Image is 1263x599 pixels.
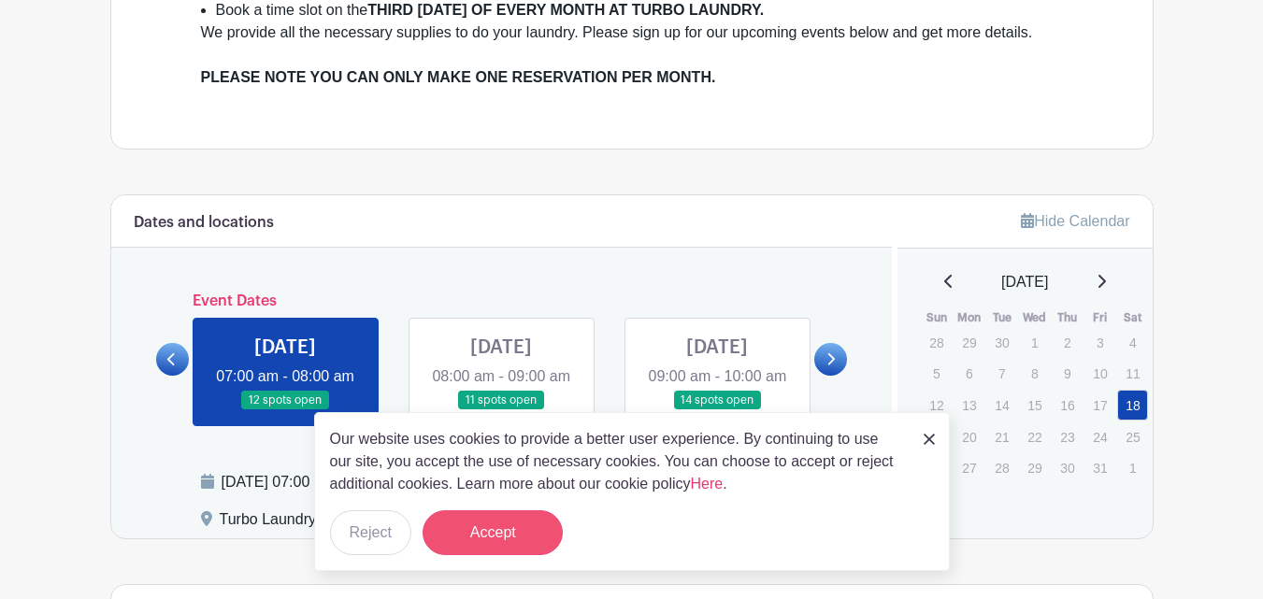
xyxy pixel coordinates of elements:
p: 1 [1019,328,1050,357]
p: 30 [986,328,1017,357]
a: 18 [1117,390,1148,421]
p: 29 [954,328,984,357]
p: 1 [1117,453,1148,482]
th: Wed [1018,308,1051,327]
p: 4 [1117,328,1148,357]
th: Thu [1051,308,1084,327]
th: Sun [920,308,953,327]
p: 28 [986,453,1017,482]
p: 27 [954,453,984,482]
p: 3 [1084,328,1115,357]
p: 14 [986,391,1017,420]
img: close_button-5f87c8562297e5c2d7936805f587ecaba9071eb48480494691a3f1689db116b3.svg [924,434,935,445]
a: Hide Calendar [1021,213,1129,229]
h6: Event Dates [189,292,815,310]
p: 23 [1052,422,1083,451]
p: 17 [1084,391,1115,420]
th: Sat [1116,308,1149,327]
p: Our website uses cookies to provide a better user experience. By continuing to use our site, you ... [330,428,904,495]
p: 30 [1052,453,1083,482]
th: Fri [1084,308,1116,327]
p: 16 [1052,391,1083,420]
p: 11 [1117,359,1148,388]
p: 8 [1019,359,1050,388]
h6: Dates and locations [134,214,274,232]
p: 21 [986,422,1017,451]
button: Reject [330,510,411,555]
div: [DATE] 07:00 am to 08:00 am [222,471,722,493]
p: 31 [1084,453,1115,482]
a: Here [691,476,724,492]
th: Mon [953,308,985,327]
p: 29 [1019,453,1050,482]
span: [DATE] [1001,271,1048,293]
p: 10 [1084,359,1115,388]
p: 25 [1117,422,1148,451]
p: 24 [1084,422,1115,451]
p: 5 [921,359,952,388]
p: 15 [1019,391,1050,420]
div: Turbo Laundry, [STREET_ADDRESS] [220,508,471,538]
p: 9 [1052,359,1083,388]
th: Tue [985,308,1018,327]
p: 22 [1019,422,1050,451]
p: 7 [986,359,1017,388]
p: 2 [1052,328,1083,357]
button: Accept [423,510,563,555]
p: 20 [954,422,984,451]
p: 6 [954,359,984,388]
strong: PLEASE NOTE YOU CAN ONLY MAKE ONE RESERVATION PER MONTH. [201,69,716,85]
strong: THIRD [DATE] OF EVERY MONTH AT TURBO LAUNDRY. [367,2,764,18]
p: 28 [921,328,952,357]
p: 12 [921,391,952,420]
p: 13 [954,391,984,420]
div: We provide all the necessary supplies to do your laundry. Please sign up for our upcoming events ... [201,21,1063,89]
